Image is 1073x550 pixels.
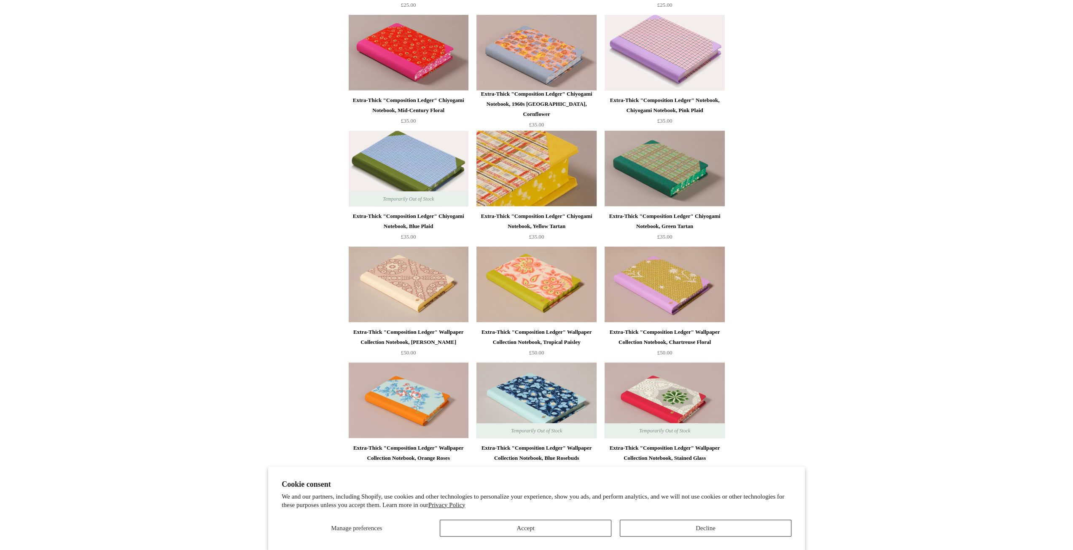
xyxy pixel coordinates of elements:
a: Extra-Thick "Composition Ledger" Chiyogami Notebook, Yellow Tartan £35.00 [476,211,596,246]
div: Extra-Thick "Composition Ledger" Notebook, Chiyogami Notebook, Pink Plaid [607,95,722,115]
a: Extra-Thick "Composition Ledger" Chiyogami Notebook, 1960s Japan, Cornflower Extra-Thick "Composi... [476,15,596,91]
div: Extra-Thick "Composition Ledger" Chiyogami Notebook, Blue Plaid [351,211,466,231]
span: Manage preferences [331,525,382,531]
div: Extra-Thick "Composition Ledger" Wallpaper Collection Notebook, Stained Glass [607,443,722,463]
a: Privacy Policy [428,502,465,508]
img: Extra-Thick "Composition Ledger" Chiyogami Notebook, Mid-Century Floral [349,15,468,91]
div: Extra-Thick "Composition Ledger" Wallpaper Collection Notebook, Blue Rosebuds [479,443,594,463]
div: Extra-Thick "Composition Ledger" Wallpaper Collection Notebook, Orange Roses [351,443,466,463]
img: Extra-Thick "Composition Ledger" Wallpaper Collection Notebook, Blue Rosebuds [476,362,596,438]
button: Decline [620,520,791,537]
a: Extra-Thick "Composition Ledger" Wallpaper Collection Notebook, Tropical Paisley Extra-Thick "Com... [476,247,596,322]
span: £50.00 [657,349,672,356]
a: Extra-Thick "Composition Ledger" Notebook, Chiyogami Notebook, Pink Plaid £35.00 [605,95,724,130]
a: Extra-Thick "Composition Ledger" Chiyogami Notebook, Mid-Century Floral £35.00 [349,95,468,130]
div: Extra-Thick "Composition Ledger" Chiyogami Notebook, Green Tartan [607,211,722,231]
img: Extra-Thick "Composition Ledger" Notebook, Chiyogami Notebook, Pink Plaid [605,15,724,91]
img: Extra-Thick "Composition Ledger" Wallpaper Collection Notebook, Chartreuse Floral [605,247,724,322]
div: Extra-Thick "Composition Ledger" Chiyogami Notebook, Mid-Century Floral [351,95,466,115]
span: £35.00 [657,118,672,124]
a: Extra-Thick "Composition Ledger" Wallpaper Collection Notebook, Chartreuse Floral Extra-Thick "Co... [605,247,724,322]
p: We and our partners, including Shopify, use cookies and other technologies to personalize your ex... [282,493,791,509]
span: £35.00 [401,233,416,240]
span: £25.00 [657,2,672,8]
a: Extra-Thick "Composition Ledger" Wallpaper Collection Notebook, Laurel Trellis Extra-Thick "Compo... [349,247,468,322]
span: £50.00 [401,349,416,356]
div: Extra-Thick "Composition Ledger" Wallpaper Collection Notebook, Chartreuse Floral [607,327,722,347]
span: £50.00 [529,349,544,356]
img: Extra-Thick "Composition Ledger" Chiyogami Notebook, Green Tartan [605,131,724,207]
h2: Cookie consent [282,480,791,489]
span: £50.00 [657,465,672,472]
div: Extra-Thick "Composition Ledger" Wallpaper Collection Notebook, [PERSON_NAME] [351,327,466,347]
a: Extra-Thick "Composition Ledger" Wallpaper Collection Notebook, [PERSON_NAME] £50.00 [349,327,468,362]
a: Extra-Thick "Composition Ledger" Wallpaper Collection Notebook, Stained Glass £50.00 [605,443,724,478]
a: Extra-Thick "Composition Ledger" Chiyogami Notebook, Green Tartan Extra-Thick "Composition Ledger... [605,131,724,207]
div: Extra-Thick "Composition Ledger" Wallpaper Collection Notebook, Tropical Paisley [479,327,594,347]
img: Extra-Thick "Composition Ledger" Wallpaper Collection Notebook, Orange Roses [349,362,468,438]
img: Extra-Thick "Composition Ledger" Chiyogami Notebook, Yellow Tartan [476,131,596,207]
a: Extra-Thick "Composition Ledger" Wallpaper Collection Notebook, Blue Rosebuds £50.00 [476,443,596,478]
a: Extra-Thick "Composition Ledger" Chiyogami Notebook, Blue Plaid £35.00 [349,211,468,246]
a: Extra-Thick "Composition Ledger" Chiyogami Notebook, 1960s [GEOGRAPHIC_DATA], Cornflower £35.00 [476,89,596,130]
span: £35.00 [657,233,672,240]
div: Extra-Thick "Composition Ledger" Chiyogami Notebook, Yellow Tartan [479,211,594,231]
span: £50.00 [529,465,544,472]
a: Extra-Thick "Composition Ledger" Chiyogami Notebook, Blue Plaid Extra-Thick "Composition Ledger" ... [349,131,468,207]
a: Extra-Thick "Composition Ledger" Chiyogami Notebook, Yellow Tartan Extra-Thick "Composition Ledge... [476,131,596,207]
span: £35.00 [529,233,544,240]
span: £25.00 [401,2,416,8]
button: Manage preferences [282,520,431,537]
img: Extra-Thick "Composition Ledger" Wallpaper Collection Notebook, Stained Glass [605,362,724,438]
a: Extra-Thick "Composition Ledger" Chiyogami Notebook, Green Tartan £35.00 [605,211,724,246]
a: Extra-Thick "Composition Ledger" Notebook, Chiyogami Notebook, Pink Plaid Extra-Thick "Compositio... [605,15,724,91]
span: Temporarily Out of Stock [374,191,442,207]
a: Extra-Thick "Composition Ledger" Wallpaper Collection Notebook, Orange Roses Extra-Thick "Composi... [349,362,468,438]
span: Temporarily Out of Stock [503,423,570,438]
span: Temporarily Out of Stock [631,423,699,438]
a: Extra-Thick "Composition Ledger" Wallpaper Collection Notebook, Tropical Paisley £50.00 [476,327,596,362]
a: Extra-Thick "Composition Ledger" Wallpaper Collection Notebook, Orange Roses £50.00 [349,443,468,478]
button: Accept [440,520,611,537]
span: £35.00 [529,121,544,128]
a: Extra-Thick "Composition Ledger" Wallpaper Collection Notebook, Blue Rosebuds Extra-Thick "Compos... [476,362,596,438]
div: Extra-Thick "Composition Ledger" Chiyogami Notebook, 1960s [GEOGRAPHIC_DATA], Cornflower [479,89,594,119]
span: £35.00 [401,118,416,124]
img: Extra-Thick "Composition Ledger" Chiyogami Notebook, 1960s Japan, Cornflower [476,15,596,91]
img: Extra-Thick "Composition Ledger" Chiyogami Notebook, Blue Plaid [349,131,468,207]
a: Extra-Thick "Composition Ledger" Wallpaper Collection Notebook, Stained Glass Extra-Thick "Compos... [605,362,724,438]
img: Extra-Thick "Composition Ledger" Wallpaper Collection Notebook, Laurel Trellis [349,247,468,322]
span: £50.00 [401,465,416,472]
a: Extra-Thick "Composition Ledger" Chiyogami Notebook, Mid-Century Floral Extra-Thick "Composition ... [349,15,468,91]
img: Extra-Thick "Composition Ledger" Wallpaper Collection Notebook, Tropical Paisley [476,247,596,322]
a: Extra-Thick "Composition Ledger" Wallpaper Collection Notebook, Chartreuse Floral £50.00 [605,327,724,362]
